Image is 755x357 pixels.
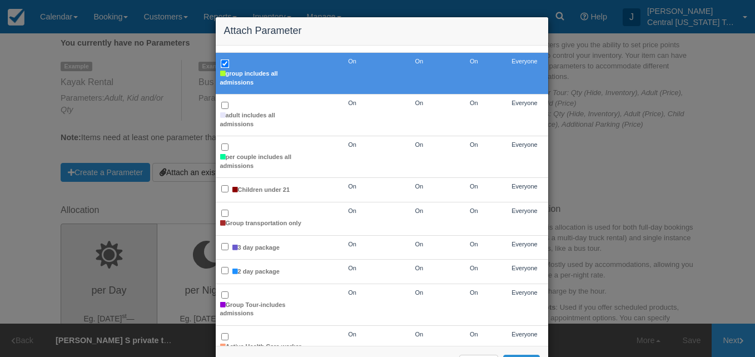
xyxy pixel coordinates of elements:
span: On [415,331,423,338]
span: On [470,331,478,338]
h4: Attach Parameter [224,26,540,37]
td: Everyone [501,53,548,95]
span: On [348,141,356,148]
span: On [415,183,423,190]
span: On [415,265,423,271]
label: adult includes all admissions [220,111,309,128]
span: On [348,100,356,106]
label: Group Tour-includes admissions [220,301,309,318]
td: Everyone [501,95,548,136]
span: On [348,58,356,65]
span: On [415,207,423,214]
label: group includes all admissions [220,70,309,87]
span: On [470,58,478,65]
td: Everyone [501,284,548,325]
td: Everyone [501,260,548,284]
span: On [470,241,478,247]
span: On [415,289,423,296]
span: On [348,183,356,190]
span: On [470,100,478,106]
span: On [348,331,356,338]
span: On [470,183,478,190]
span: On [415,100,423,106]
td: Everyone [501,136,548,178]
label: Group transportation only [220,219,301,228]
span: On [348,241,356,247]
label: 2 day package [232,267,280,276]
td: Everyone [501,178,548,202]
span: On [470,289,478,296]
span: On [470,141,478,148]
span: On [470,207,478,214]
td: Everyone [501,235,548,260]
span: On [348,207,356,214]
span: On [415,58,423,65]
label: per couple includes all admissions [220,153,309,170]
label: 3 day package [232,244,280,252]
label: Children under 21 [232,186,290,195]
span: On [415,241,423,247]
span: On [348,265,356,271]
span: On [415,141,423,148]
span: On [348,289,356,296]
span: On [470,265,478,271]
td: Everyone [501,202,548,235]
